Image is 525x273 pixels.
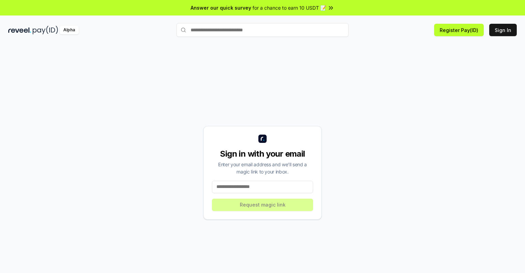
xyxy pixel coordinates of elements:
button: Register Pay(ID) [434,24,484,36]
span: Answer our quick survey [191,4,251,11]
button: Sign In [489,24,517,36]
img: reveel_dark [8,26,31,34]
img: pay_id [33,26,58,34]
div: Alpha [60,26,79,34]
div: Sign in with your email [212,148,313,159]
div: Enter your email address and we’ll send a magic link to your inbox. [212,161,313,175]
img: logo_small [258,135,267,143]
span: for a chance to earn 10 USDT 📝 [253,4,326,11]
